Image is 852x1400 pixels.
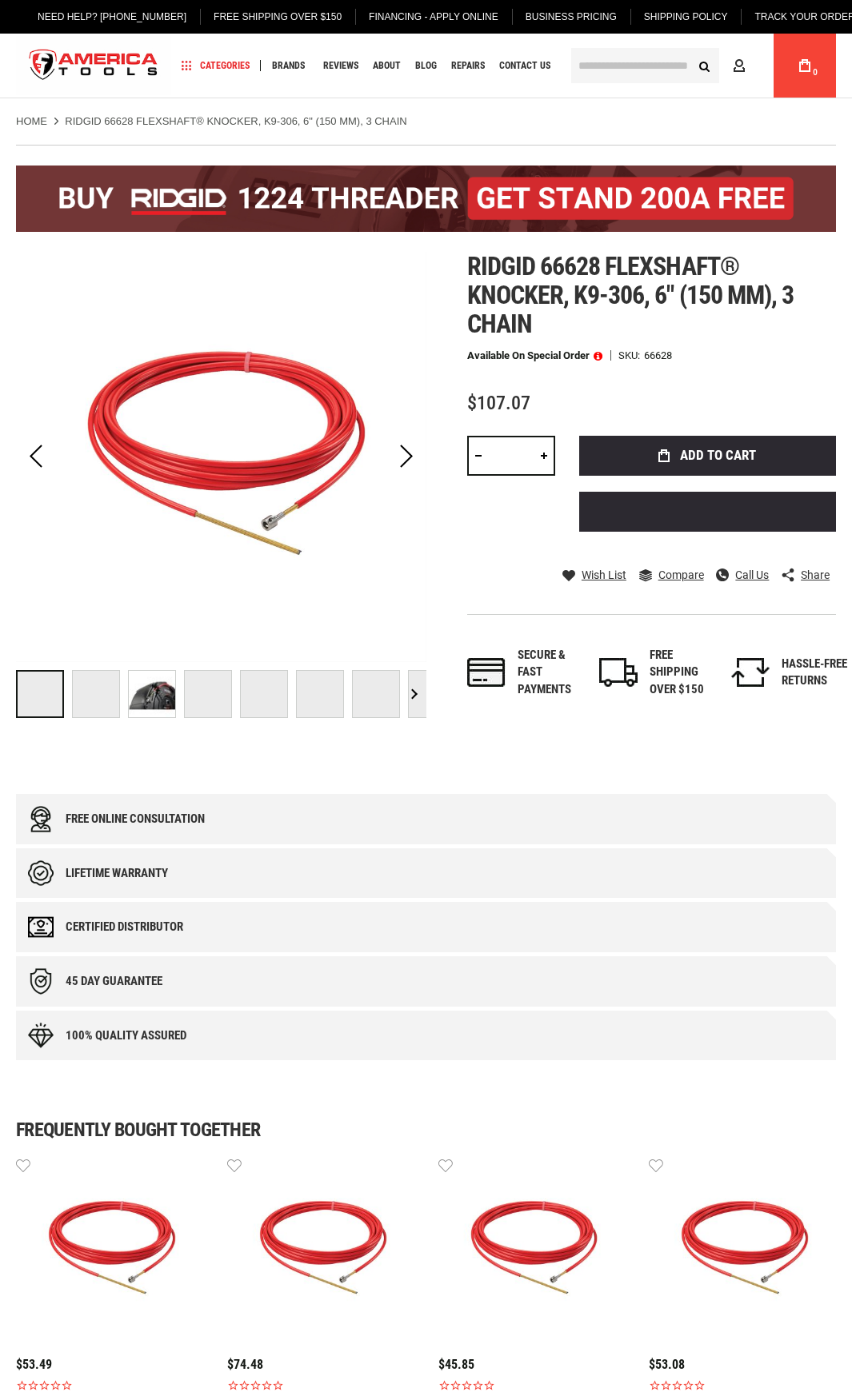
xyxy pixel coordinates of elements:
a: Wish List [562,568,626,582]
span: Ridgid 66628 flexshaft® knocker, k9-306, 6" (150 mm), 3 chain [467,251,794,339]
div: FREE SHIPPING OVER $150 [650,647,715,698]
span: $53.49 [16,1357,52,1372]
span: Reviews [323,61,358,70]
div: RIDGID 66628 FLEXSHAFT® KNOCKER, K9-306, 6" (150 MM), 3 CHAIN [128,662,184,726]
div: RIDGID 66628 FLEXSHAFT® KNOCKER, K9-306, 6" (150 MM), 3 CHAIN [16,662,72,726]
span: Add to Cart [680,449,756,462]
span: Compare [658,569,704,580]
a: Contact Us [492,55,558,77]
a: Categories [174,55,257,77]
a: Brands [265,55,312,77]
img: BOGO: Buy the RIDGID® 1224 Threader (26092), get the 92467 200A Stand FREE! [16,166,836,232]
a: Repairs [444,55,492,77]
span: Repairs [451,61,485,70]
span: Rated 0.0 out of 5 stars 0 reviews [227,1380,414,1392]
div: 66628 [644,350,672,361]
button: Search [689,50,719,81]
img: shipping [599,658,638,687]
img: America Tools [16,36,171,96]
a: About [366,55,408,77]
img: RIDGID 66628 FLEXSHAFT® KNOCKER, K9-306, 6" (150 MM), 3 CHAIN [129,671,175,717]
p: Available on Special Order [467,350,602,361]
span: Contact Us [499,61,550,70]
a: Compare [639,568,704,582]
div: 45 day Guarantee [66,975,162,988]
div: Free online consultation [66,812,205,826]
strong: SKU [618,350,644,361]
span: Categories [182,60,250,71]
span: About [373,61,401,70]
div: Previous [16,252,56,662]
div: RIDGID 66628 FLEXSHAFT® KNOCKER, K9-306, 6" (150 MM), 3 CHAIN [240,662,296,726]
span: Rated 0.0 out of 5 stars 0 reviews [438,1380,626,1392]
div: RIDGID 66628 FLEXSHAFT® KNOCKER, K9-306, 6" (150 MM), 3 CHAIN [72,662,128,726]
span: 0 [813,68,818,77]
img: payments [467,658,506,687]
a: Call Us [716,568,769,582]
span: Rated 0.0 out of 5 stars 0 reviews [16,1380,203,1392]
a: store logo [16,36,171,96]
div: RIDGID 66628 FLEXSHAFT® KNOCKER, K9-306, 6" (150 MM), 3 CHAIN [296,662,352,726]
div: RIDGID 66628 FLEXSHAFT® KNOCKER, K9-306, 6" (150 MM), 3 CHAIN [184,662,240,726]
span: Shipping Policy [644,11,728,22]
a: Reviews [316,55,366,77]
span: Call Us [735,569,769,580]
div: HASSLE-FREE RETURNS [782,656,847,690]
img: returns [731,658,770,687]
span: $107.07 [467,392,530,414]
a: 0 [790,34,820,98]
span: $74.48 [227,1357,263,1372]
div: Next [402,662,426,726]
span: Brands [272,61,305,70]
a: Blog [408,55,444,77]
div: RIDGID 66628 FLEXSHAFT® KNOCKER, K9-306, 6" (150 MM), 3 CHAIN [352,662,408,726]
div: Next [386,252,426,662]
span: $45.85 [438,1357,474,1372]
img: RIDGID 66628 FLEXSHAFT® KNOCKER, K9-306, 6" (150 MM), 3 CHAIN [16,252,426,662]
div: Certified Distributor [66,920,183,934]
span: $53.08 [649,1357,685,1372]
strong: RIDGID 66628 FLEXSHAFT® KNOCKER, K9-306, 6" (150 MM), 3 CHAIN [65,115,406,127]
span: Share [801,569,830,580]
h1: Frequently bought together [16,1120,836,1139]
span: Blog [415,61,437,70]
button: Add to Cart [579,436,836,476]
a: Home [16,114,47,129]
div: Secure & fast payments [518,647,583,698]
div: Lifetime warranty [66,867,168,880]
div: 100% quality assured [66,1029,186,1043]
span: Rated 0.0 out of 5 stars 0 reviews [649,1380,836,1392]
span: Wish List [582,569,626,580]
